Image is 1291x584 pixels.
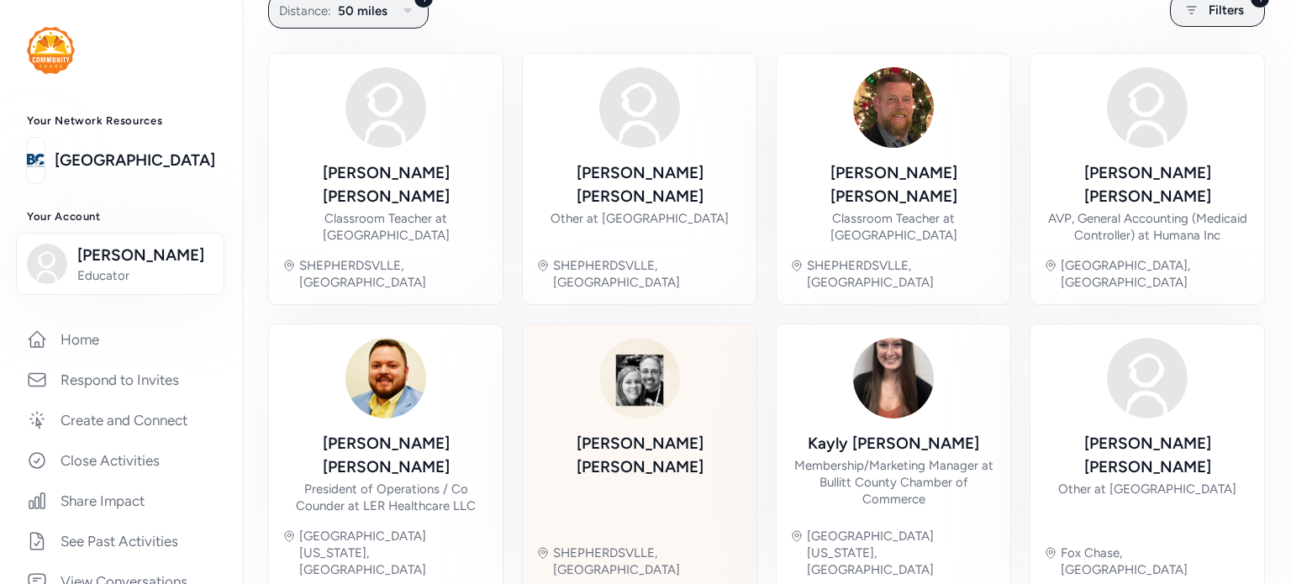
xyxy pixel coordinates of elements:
img: Avatar [1107,338,1188,418]
div: President of Operations / Co Counder at LER Healthcare LLC [282,481,489,514]
div: [GEOGRAPHIC_DATA], [GEOGRAPHIC_DATA] [1061,257,1251,291]
div: AVP, General Accounting (Medicaid Controller) at Humana Inc [1044,210,1251,244]
span: Educator [77,267,213,284]
div: Other at [GEOGRAPHIC_DATA] [551,210,729,227]
div: SHEPHERDSVLLE, [GEOGRAPHIC_DATA] [299,257,489,291]
img: Avatar [853,338,934,418]
span: Distance: [279,1,331,21]
div: SHEPHERDSVLLE, [GEOGRAPHIC_DATA] [807,257,997,291]
span: 50 miles [338,1,387,21]
a: Close Activities [13,442,229,479]
a: Share Impact [13,482,229,519]
a: Home [13,321,229,358]
div: SHEPHERDSVLLE, [GEOGRAPHIC_DATA] [553,257,743,291]
a: See Past Activities [13,523,229,560]
img: Avatar [599,338,680,418]
div: SHEPHERDSVLLE, [GEOGRAPHIC_DATA] [553,545,743,578]
div: [PERSON_NAME] [PERSON_NAME] [282,432,489,479]
div: [PERSON_NAME] [PERSON_NAME] [282,161,489,208]
div: [PERSON_NAME] [PERSON_NAME] [1044,432,1251,479]
div: Fox Chase, [GEOGRAPHIC_DATA] [1061,545,1251,578]
img: Avatar [345,67,426,148]
h3: Your Network Resources [27,114,215,128]
div: [PERSON_NAME] [PERSON_NAME] [1044,161,1251,208]
img: Avatar [1107,67,1188,148]
div: [PERSON_NAME] [PERSON_NAME] [536,161,743,208]
div: [PERSON_NAME] [PERSON_NAME] [790,161,997,208]
img: logo [27,142,45,179]
span: [PERSON_NAME] [77,244,213,267]
div: [GEOGRAPHIC_DATA][US_STATE], [GEOGRAPHIC_DATA] [807,528,997,578]
img: Avatar [345,338,426,418]
img: Avatar [599,67,680,148]
h3: Your Account [27,210,215,224]
div: Kayly [PERSON_NAME] [808,432,979,455]
div: [PERSON_NAME] [PERSON_NAME] [536,432,743,479]
button: [PERSON_NAME]Educator [16,233,224,295]
img: Avatar [853,67,934,148]
a: [GEOGRAPHIC_DATA] [55,149,215,172]
div: Other at [GEOGRAPHIC_DATA] [1058,481,1236,497]
div: Membership/Marketing Manager at Bullitt County Chamber of Commerce [790,457,997,508]
img: logo [27,27,75,74]
div: Classroom Teacher at [GEOGRAPHIC_DATA] [790,210,997,244]
a: Respond to Invites [13,361,229,398]
a: Create and Connect [13,402,229,439]
div: Classroom Teacher at [GEOGRAPHIC_DATA] [282,210,489,244]
div: [GEOGRAPHIC_DATA][US_STATE], [GEOGRAPHIC_DATA] [299,528,489,578]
